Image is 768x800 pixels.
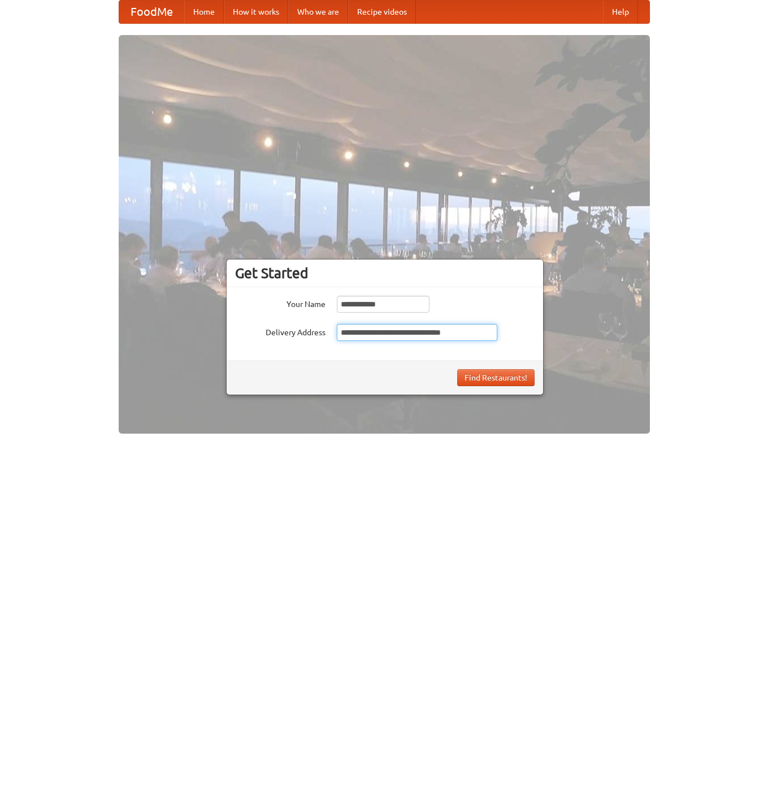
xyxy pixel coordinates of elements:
label: Delivery Address [235,324,326,338]
a: FoodMe [119,1,184,23]
a: Home [184,1,224,23]
label: Your Name [235,296,326,310]
a: Who we are [288,1,348,23]
h3: Get Started [235,265,535,282]
a: Recipe videos [348,1,416,23]
a: Help [603,1,638,23]
a: How it works [224,1,288,23]
button: Find Restaurants! [457,369,535,386]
